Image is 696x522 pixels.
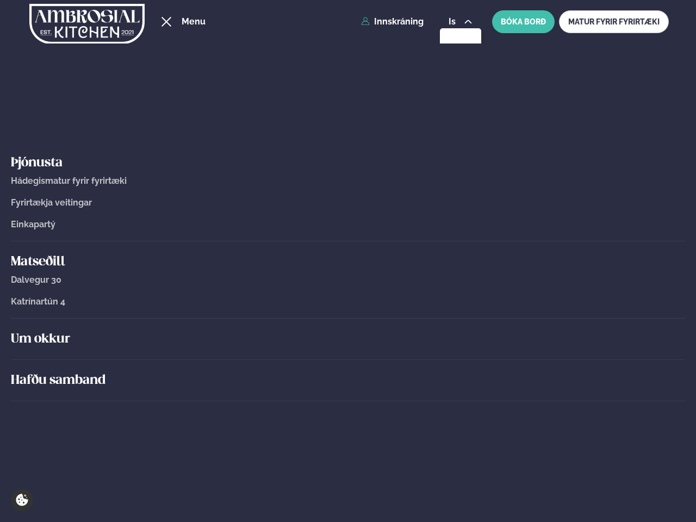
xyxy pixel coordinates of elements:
a: Innskráning [361,17,424,27]
button: is [440,17,481,26]
a: Katrínartún 4 [11,297,685,307]
a: Fyrirtækja veitingar [11,198,685,208]
a: Hafðu samband [11,372,685,389]
a: Einkapartý [11,220,685,229]
span: Einkapartý [11,219,55,229]
a: Hádegismatur fyrir fyrirtæki [11,176,685,186]
a: MATUR FYRIR FYRIRTÆKI [559,10,669,33]
a: Um okkur [11,331,685,348]
a: Dalvegur 30 [11,275,685,285]
a: Þjónusta [11,154,685,172]
img: logo [29,2,145,46]
span: Katrínartún 4 [11,296,65,307]
span: Hádegismatur fyrir fyrirtæki [11,176,127,186]
a: Matseðill [11,253,685,271]
a: Cookie settings [11,489,33,511]
button: BÓKA BORÐ [492,10,555,33]
span: is [449,17,459,26]
span: Fyrirtækja veitingar [11,197,92,208]
span: Dalvegur 30 [11,275,61,285]
button: hamburger [160,15,173,28]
